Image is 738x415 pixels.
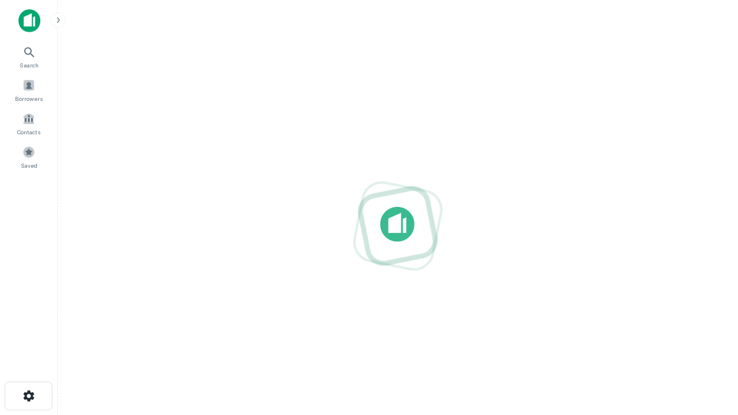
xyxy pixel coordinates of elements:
a: Search [3,41,54,72]
span: Contacts [17,127,40,137]
a: Contacts [3,108,54,139]
a: Saved [3,141,54,172]
a: Borrowers [3,74,54,105]
iframe: Chat Widget [680,323,738,378]
span: Search [20,61,39,70]
span: Borrowers [15,94,43,103]
img: capitalize-icon.png [18,9,40,32]
span: Saved [21,161,37,170]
